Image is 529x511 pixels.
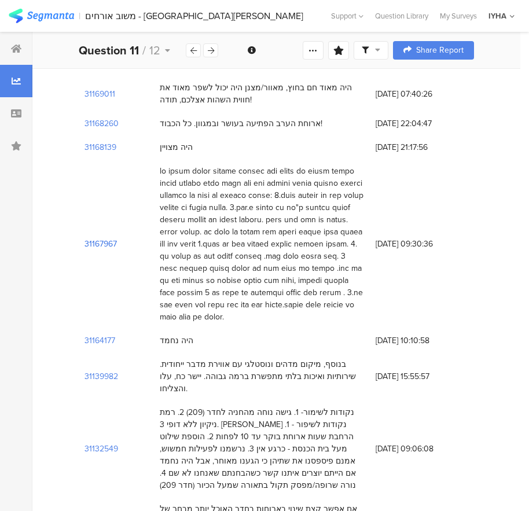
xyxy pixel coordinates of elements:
span: / [142,42,146,59]
span: Share Report [416,46,464,54]
span: [DATE] 21:17:56 [376,141,468,153]
div: lo ipsum dolor sitame consec adi elits do eiusm tempo incid utlabo etdo magn ali eni admini venia... [160,165,364,323]
span: [DATE] 09:30:36 [376,238,468,250]
div: | [79,9,80,23]
div: בנוסף, מיקום מדהים ונוסטלגי עם אווירת מדבר ייחודית. שירותיות ואיכות בלתי מתפשרת ברמה גבוהה. יישר ... [160,358,364,395]
span: [DATE] 07:40:26 [376,88,468,100]
b: Question 11 [79,42,139,59]
img: segmanta logo [9,9,74,23]
span: [DATE] 22:04:47 [376,117,468,130]
section: 31169011 [85,88,115,100]
span: [DATE] 09:06:08 [376,443,468,455]
a: Question Library [369,10,434,21]
section: 31168260 [85,117,119,130]
div: היה מצויין [160,141,193,153]
section: 31168139 [85,141,116,153]
div: ארוחת הערב הפתיעה בעושר ובמגוון. כל הכבוד! [160,117,322,130]
div: משוב אורחים - [GEOGRAPHIC_DATA][PERSON_NAME] [85,10,303,21]
section: 31164177 [85,334,115,347]
div: IYHA [488,10,506,21]
div: היה מאוד חם בחוץ, מאוור/מצנן היה יכול לשפר מאוד את חווית השהות אצלכם, תודה! [160,82,364,106]
div: נקודות לשימור- 1. גישה נוחה מהחניה לחדר (209) 2. רמת ניקיון ללא דופי 3. [PERSON_NAME] נקודות לשיפ... [160,406,364,491]
div: היה נחמד [160,334,193,347]
section: 31167967 [85,238,117,250]
section: 31139982 [85,370,118,383]
span: [DATE] 10:10:58 [376,334,468,347]
a: My Surveys [434,10,483,21]
span: [DATE] 15:55:57 [376,370,468,383]
section: 31132549 [85,443,118,455]
div: Support [331,7,363,25]
span: 12 [149,42,160,59]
